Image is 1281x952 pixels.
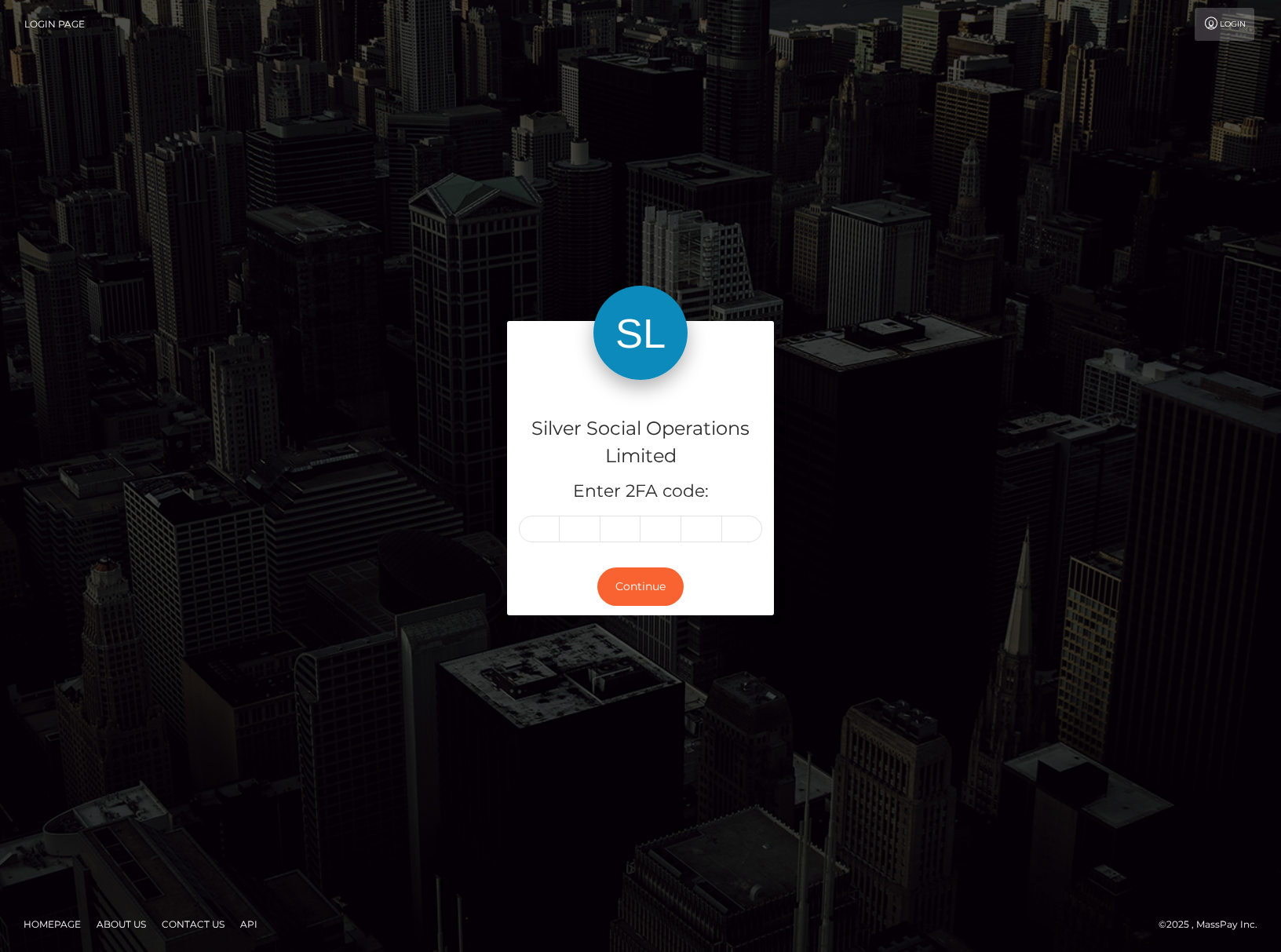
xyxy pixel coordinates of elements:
[1159,916,1269,933] div: © 2025 , MassPay Inc.
[593,286,688,380] img: Silver Social Operations Limited
[519,480,762,504] h5: Enter 2FA code:
[597,567,684,606] button: Continue
[24,8,85,41] a: Login Page
[234,912,264,936] a: API
[90,912,152,936] a: About Us
[519,415,762,470] h4: Silver Social Operations Limited
[17,912,87,936] a: Homepage
[1195,8,1254,41] a: Login
[155,912,231,936] a: Contact Us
